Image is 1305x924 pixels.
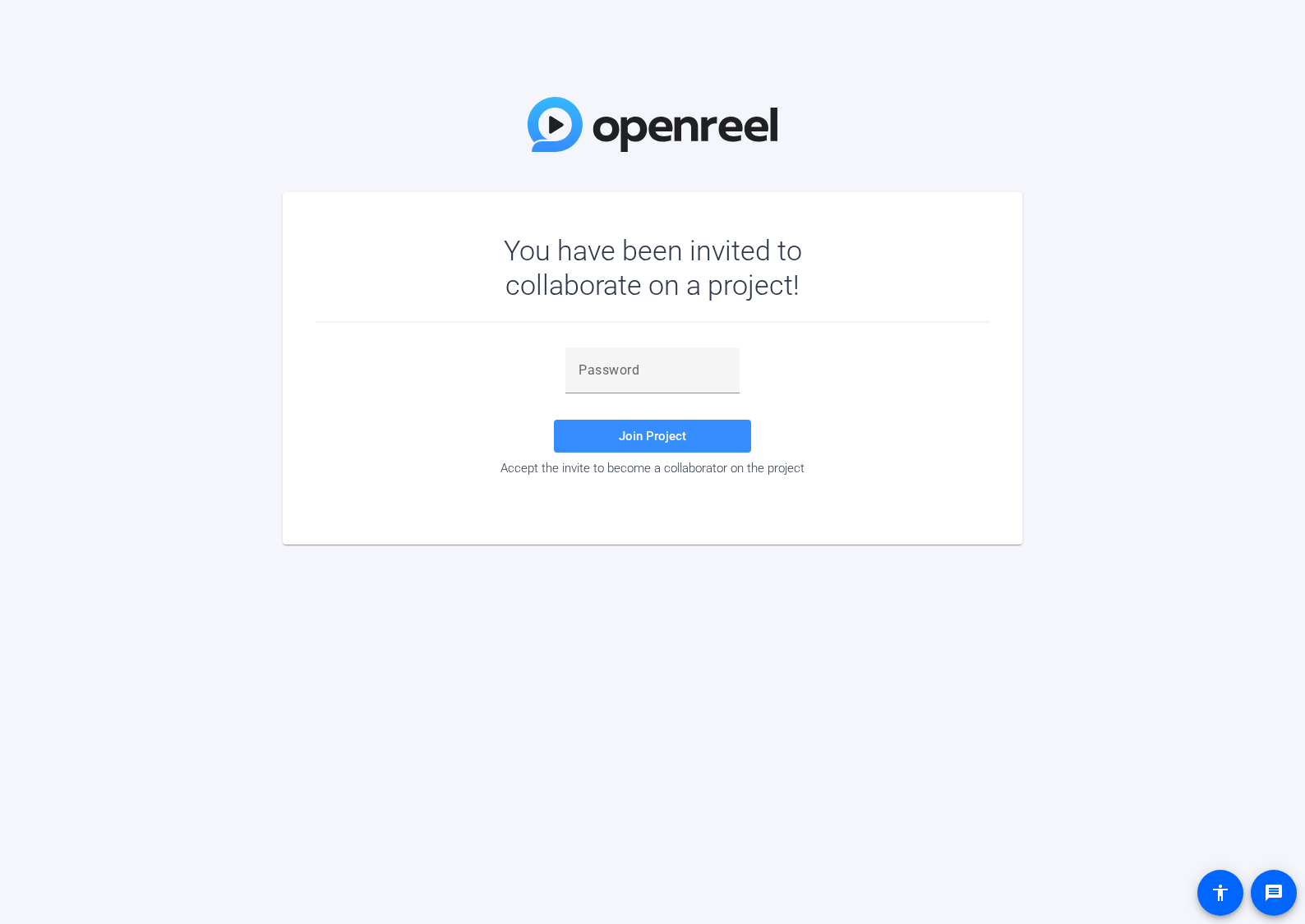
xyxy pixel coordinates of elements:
[456,233,850,302] div: You have been invited to collaborate on a project!
[528,97,777,152] img: OpenReel Logo
[554,420,751,453] button: Join Project
[316,461,989,476] div: Accept the invite to become a collaborator on the project
[1210,883,1230,903] mat-icon: accessibility
[579,361,726,380] input: Password
[1264,883,1284,903] mat-icon: message
[619,429,686,444] span: Join Project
